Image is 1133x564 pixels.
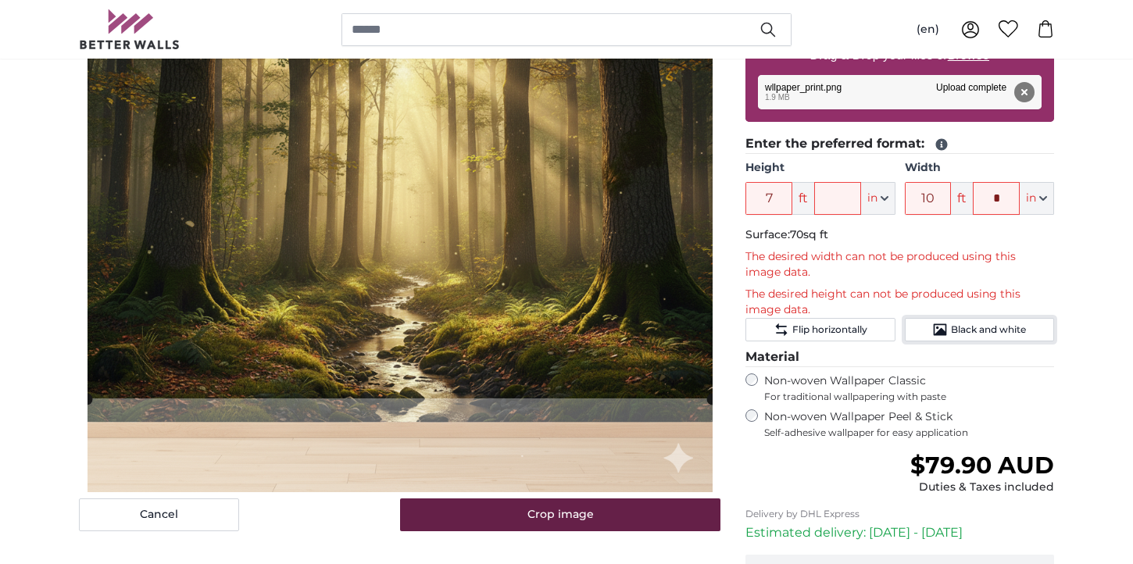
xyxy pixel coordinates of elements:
[745,508,1054,520] p: Delivery by DHL Express
[905,160,1054,176] label: Width
[951,323,1026,336] span: Black and white
[745,249,1054,280] p: The desired width can not be produced using this image data.
[745,134,1054,154] legend: Enter the preferred format:
[79,9,180,49] img: Betterwalls
[905,318,1054,341] button: Black and white
[764,409,1054,439] label: Non-woven Wallpaper Peel & Stick
[745,227,1054,243] p: Surface:
[764,427,1054,439] span: Self-adhesive wallpaper for easy application
[867,191,877,206] span: in
[861,182,895,215] button: in
[764,391,1054,403] span: For traditional wallpapering with paste
[790,227,828,241] span: 70sq ft
[79,498,239,531] button: Cancel
[1020,182,1054,215] button: in
[1026,191,1036,206] span: in
[792,182,814,215] span: ft
[951,182,973,215] span: ft
[904,16,952,44] button: (en)
[792,323,867,336] span: Flip horizontally
[745,523,1054,542] p: Estimated delivery: [DATE] - [DATE]
[400,498,721,531] button: Crop image
[745,348,1054,367] legend: Material
[745,318,895,341] button: Flip horizontally
[910,480,1054,495] div: Duties & Taxes included
[764,373,1054,403] label: Non-woven Wallpaper Classic
[910,451,1054,480] span: $79.90 AUD
[745,287,1054,318] p: The desired height can not be produced using this image data.
[745,160,895,176] label: Height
